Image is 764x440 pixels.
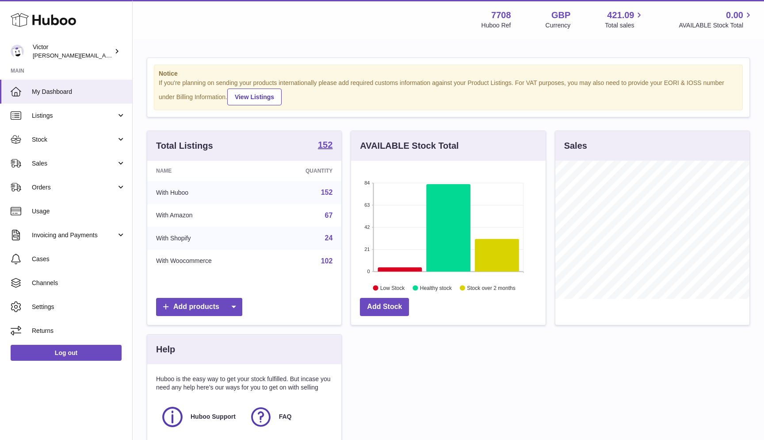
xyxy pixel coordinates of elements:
[32,231,116,239] span: Invoicing and Payments
[679,21,753,30] span: AVAILABLE Stock Total
[318,140,332,151] a: 152
[32,135,116,144] span: Stock
[564,140,587,152] h3: Sales
[32,255,126,263] span: Cases
[491,9,511,21] strong: 7708
[365,224,370,230] text: 42
[160,405,240,429] a: Huboo Support
[32,183,116,192] span: Orders
[321,257,333,265] a: 102
[607,9,634,21] span: 421.09
[33,52,177,59] span: [PERSON_NAME][EMAIL_ADDRESS][DOMAIN_NAME]
[365,180,370,185] text: 84
[365,202,370,208] text: 63
[420,285,452,291] text: Healthy stock
[321,189,333,196] a: 152
[726,9,743,21] span: 0.00
[380,285,405,291] text: Low Stock
[147,227,268,250] td: With Shopify
[325,212,333,219] a: 67
[605,9,644,30] a: 421.09 Total sales
[33,43,112,60] div: Victor
[11,45,24,58] img: victor@erbology.co
[481,21,511,30] div: Huboo Ref
[147,161,268,181] th: Name
[360,140,458,152] h3: AVAILABLE Stock Total
[11,345,122,361] a: Log out
[32,279,126,287] span: Channels
[32,112,116,120] span: Listings
[159,69,738,78] strong: Notice
[367,269,370,274] text: 0
[156,344,175,355] h3: Help
[546,21,571,30] div: Currency
[156,140,213,152] h3: Total Listings
[318,140,332,149] strong: 152
[147,250,268,273] td: With Woocommerce
[268,161,342,181] th: Quantity
[156,375,332,392] p: Huboo is the easy way to get your stock fulfilled. But incase you need any help here's our ways f...
[32,303,126,311] span: Settings
[191,413,236,421] span: Huboo Support
[325,234,333,242] a: 24
[159,79,738,105] div: If you're planning on sending your products internationally please add required customs informati...
[467,285,516,291] text: Stock over 2 months
[365,247,370,252] text: 21
[32,207,126,216] span: Usage
[147,181,268,204] td: With Huboo
[156,298,242,316] a: Add products
[147,204,268,227] td: With Amazon
[227,89,282,105] a: View Listings
[679,9,753,30] a: 0.00 AVAILABLE Stock Total
[360,298,409,316] a: Add Stock
[605,21,644,30] span: Total sales
[279,413,292,421] span: FAQ
[551,9,570,21] strong: GBP
[32,327,126,335] span: Returns
[32,88,126,96] span: My Dashboard
[32,159,116,168] span: Sales
[249,405,329,429] a: FAQ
